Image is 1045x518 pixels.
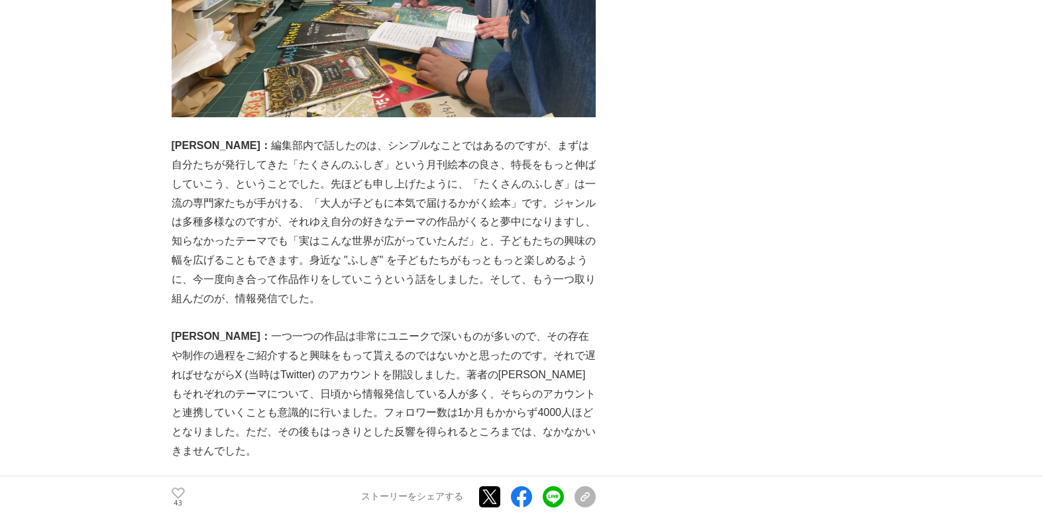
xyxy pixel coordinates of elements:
p: 43 [172,500,185,507]
p: 編集部内で話したのは、シンプルなことではあるのですが、まずは自分たちが発行してきた「たくさんのふしぎ」という月刊絵本の良さ、特長をもっと伸ばしていこう、ということでした。先ほども申し上げたように... [172,136,596,308]
strong: [PERSON_NAME]： [172,140,271,151]
p: ストーリーをシェアする [361,492,463,503]
strong: [PERSON_NAME]： [172,331,271,342]
p: 一つ一つの作品は非常にユニークで深いものが多いので、その存在や制作の過程をご紹介すると興味をもって貰えるのではないかと思ったのです。それで遅ればせながらX (当時はTwitter) のアカウント... [172,327,596,461]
